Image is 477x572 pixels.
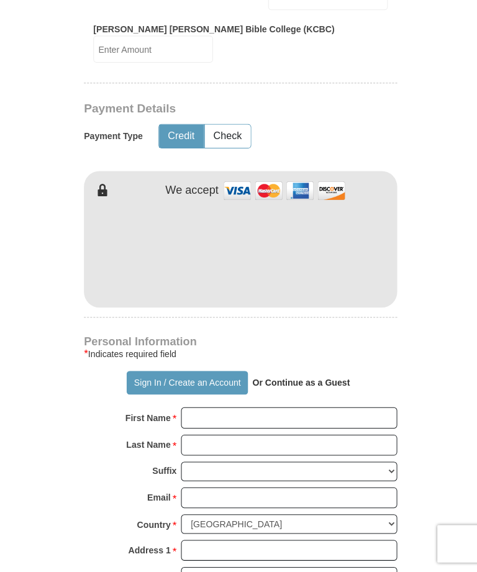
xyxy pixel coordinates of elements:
h3: Payment Details [83,106,400,120]
div: Indicates required field [83,349,394,364]
strong: First Name [124,411,169,429]
input: Enter Amount [93,41,211,68]
strong: Address 1 [127,542,170,560]
img: credit cards accepted [220,181,344,208]
strong: Suffix [151,463,175,481]
strong: Email [146,490,169,507]
h4: We accept [164,188,217,201]
h5: Payment Type [83,135,142,146]
strong: Country [136,517,170,535]
strong: Or Continue as a Guest [250,380,347,390]
strong: Last Name [125,438,170,455]
button: Sign In / Create an Account [125,373,245,397]
h4: Personal Information [83,339,394,349]
label: [PERSON_NAME] [PERSON_NAME] Bible College (KCBC) [93,29,332,41]
button: Check [203,129,248,152]
button: Credit [158,129,202,152]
